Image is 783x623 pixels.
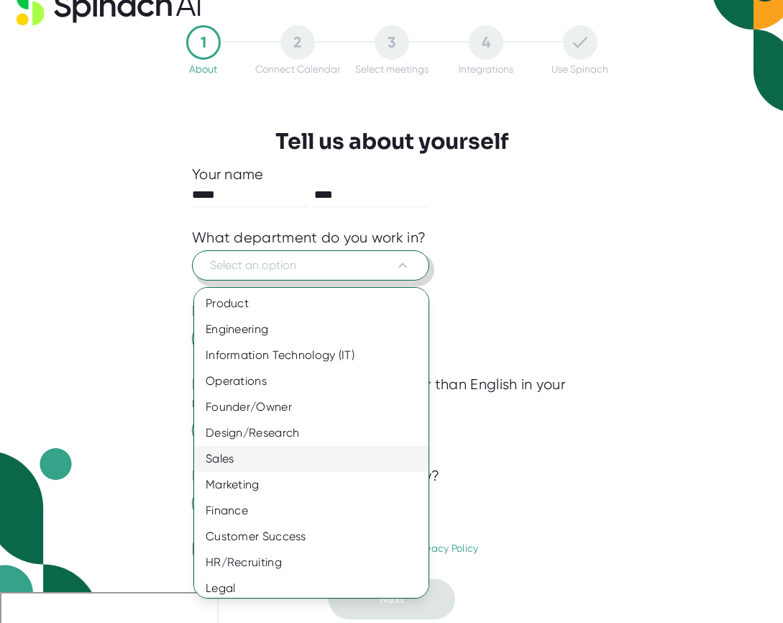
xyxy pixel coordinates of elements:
[194,498,429,524] div: Finance
[194,420,429,446] div: Design/Research
[194,550,429,576] div: HR/Recruiting
[194,342,429,368] div: Information Technology (IT)
[194,394,429,420] div: Founder/Owner
[194,576,429,601] div: Legal
[194,446,429,472] div: Sales
[194,368,429,394] div: Operations
[194,524,429,550] div: Customer Success
[194,291,429,317] div: Product
[194,472,429,498] div: Marketing
[194,317,429,342] div: Engineering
